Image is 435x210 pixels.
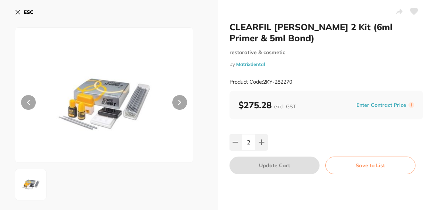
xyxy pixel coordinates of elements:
img: anBn [17,171,44,198]
button: ESC [15,6,34,18]
button: Update Cart [229,157,320,174]
h2: CLEARFIL [PERSON_NAME] 2 Kit (6ml Primer & 5ml Bond) [229,21,424,43]
small: Product Code: 2KY-282270 [229,79,292,85]
small: by [229,62,424,67]
a: Matrixdental [236,61,265,67]
button: Save to List [325,157,415,174]
b: ESC [24,9,34,15]
button: Enter Contract Price [354,102,408,109]
span: excl. GST [274,103,296,110]
label: i [408,102,414,108]
small: restorative & cosmetic [229,49,424,56]
img: anBn [51,46,157,162]
b: $275.28 [238,99,296,111]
